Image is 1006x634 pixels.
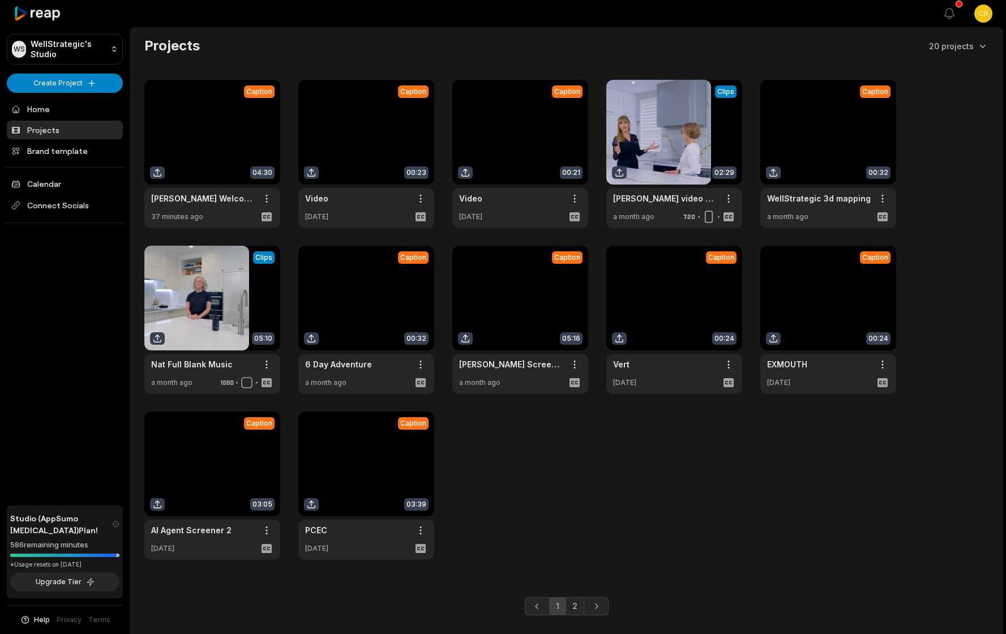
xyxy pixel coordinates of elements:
[305,192,328,204] a: Video
[34,615,50,625] span: Help
[767,358,807,370] a: EXMOUTH
[10,512,112,536] span: Studio (AppSumo [MEDICAL_DATA]) Plan!
[525,597,609,615] ul: Pagination
[613,192,717,204] a: [PERSON_NAME] video copy
[7,195,123,216] span: Connect Socials
[12,41,26,58] div: WS
[10,572,119,592] button: Upgrade Tier
[10,560,119,569] div: *Usage resets on [DATE]
[88,615,110,625] a: Terms
[20,615,50,625] button: Help
[57,615,82,625] a: Privacy
[305,524,327,536] a: PCEC
[566,597,584,615] a: Page 2
[459,192,482,204] a: Video
[151,192,255,204] a: [PERSON_NAME] Welcome Video 3.0
[151,358,233,370] a: Nat Full Blank Music
[7,121,123,139] a: Projects
[525,597,550,615] a: Previous page
[929,40,988,52] button: 20 projects
[767,192,871,204] a: WellStrategic 3d mapping
[549,597,566,615] a: Page 1 is your current page
[613,358,630,370] a: Vert
[7,174,123,193] a: Calendar
[7,74,123,93] button: Create Project
[31,39,105,59] p: WellStrategic's Studio
[459,358,563,370] a: [PERSON_NAME] Screener
[584,597,609,615] a: Next page
[10,539,119,551] div: 586 remaining minutes
[7,142,123,160] a: Brand template
[144,37,200,55] h2: Projects
[305,358,372,370] a: 6 Day Adventure
[151,524,232,536] a: AI Agent Screener 2
[7,100,123,118] a: Home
